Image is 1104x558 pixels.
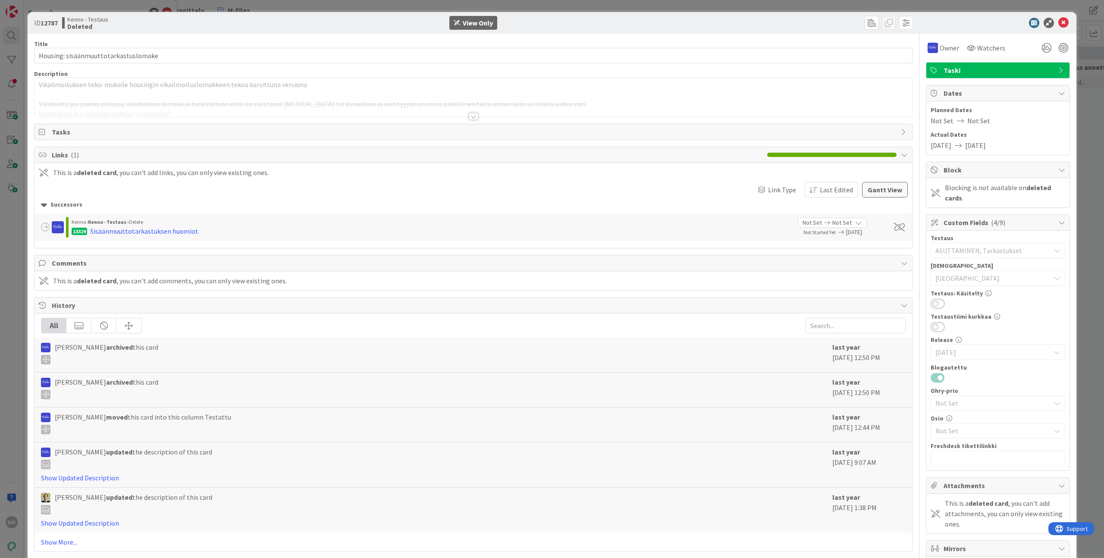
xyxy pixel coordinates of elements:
[803,229,836,235] span: Not Started Yet
[820,185,853,195] span: Last Edited
[935,397,1046,409] span: Not Set
[945,182,1065,203] div: Blocking is not available on .
[41,19,58,27] b: 12787
[41,519,119,527] a: Show Updated Description
[832,492,906,528] div: [DATE] 1:38 PM
[41,493,50,502] img: ML
[805,182,858,197] button: Last Edited
[90,226,198,236] div: Sisäänmuuttotarkastuksen huomiot
[935,273,1050,283] span: [GEOGRAPHIC_DATA]
[931,140,951,150] span: [DATE]
[41,318,66,333] div: All
[52,150,763,160] span: Links
[965,140,986,150] span: [DATE]
[935,426,1050,436] span: Not Set
[931,130,1065,139] span: Actual Dates
[945,498,1065,529] div: This is a , you can't add attachments, you can only view existing ones.
[72,219,88,225] span: Kenno ›
[34,70,68,78] span: Description
[41,537,906,547] a: Show More...
[55,412,231,434] span: [PERSON_NAME] this card into this column Testattu
[67,16,108,23] span: Kenno - Testaus
[931,290,1065,296] div: Testaus: Käsitelty
[977,43,1005,53] span: Watchers
[41,343,50,352] img: RS
[41,413,50,422] img: RS
[931,106,1065,115] span: Planned Dates
[931,388,1065,394] div: Ohry-prio
[106,493,132,502] b: updated
[41,378,50,387] img: RS
[832,448,860,456] b: last year
[944,165,1054,175] span: Block
[832,412,906,438] div: [DATE] 12:44 PM
[846,228,884,237] span: [DATE]
[106,378,133,386] b: archived
[991,218,1005,227] span: ( 4/9 )
[52,300,897,310] span: History
[55,492,212,514] span: [PERSON_NAME] the description of this card
[52,127,897,137] span: Tasks
[832,343,860,351] b: last year
[106,343,133,351] b: archived
[931,263,1065,269] div: [DEMOGRAPHIC_DATA]
[944,88,1054,98] span: Dates
[129,219,143,225] span: Delete
[931,443,1065,449] div: Freshdesk tikettilinkki
[931,415,1065,421] div: Osio
[71,150,79,159] span: ( 1 )
[935,347,1050,357] span: [DATE]
[832,342,906,368] div: [DATE] 12:50 PM
[969,499,1008,508] b: deleted card
[803,218,822,227] span: Not Set
[967,116,990,126] span: Not Set
[18,1,39,12] span: Support
[55,447,212,469] span: [PERSON_NAME] the description of this card
[52,221,64,233] img: RS
[52,258,897,268] span: Comments
[862,182,908,197] button: Gantt View
[34,40,48,48] label: Title
[944,217,1054,228] span: Custom Fields
[55,342,158,364] span: [PERSON_NAME] this card
[34,48,913,63] input: type card name here...
[931,364,1065,370] div: Blogautettu
[944,65,1054,75] span: Taski
[41,473,119,482] a: Show Updated Description
[77,276,116,285] b: deleted card
[832,378,860,386] b: last year
[77,168,116,177] b: deleted card
[944,543,1054,554] span: Mirrors
[931,235,1065,241] div: Testaus
[768,185,796,195] span: Link Type
[806,318,906,333] input: Search...
[928,43,938,53] img: RS
[34,18,58,28] span: ID
[106,413,128,421] b: moved
[53,167,269,178] div: This is a , you can't add links, you can only view existing ones.
[53,276,287,286] div: This is a , you can't add comments, you can only view existing ones.
[72,228,87,235] div: 13329
[832,218,852,227] span: Not Set
[67,23,108,30] b: Deleted
[832,413,860,421] b: last year
[463,18,493,28] div: View Only
[832,493,860,502] b: last year
[940,43,959,53] span: Owner
[88,219,129,225] b: Kenno - Testaus ›
[55,377,158,399] span: [PERSON_NAME] this card
[931,337,1065,343] div: Release
[41,448,50,457] img: RS
[106,448,132,456] b: updated
[39,80,908,90] p: Vikailmoituksen teko: mukaile housingin vikailmoituslomakkeen tekoa karsittuna versiona
[944,480,1054,491] span: Attachments
[931,313,1065,320] div: Testaustiimi kurkkaa
[41,200,906,210] div: Successors
[935,245,1050,256] span: ASUTTAMINEN, Tarkastukset
[832,377,906,403] div: [DATE] 12:50 PM
[931,116,953,126] span: Not Set
[832,447,906,483] div: [DATE] 9:07 AM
